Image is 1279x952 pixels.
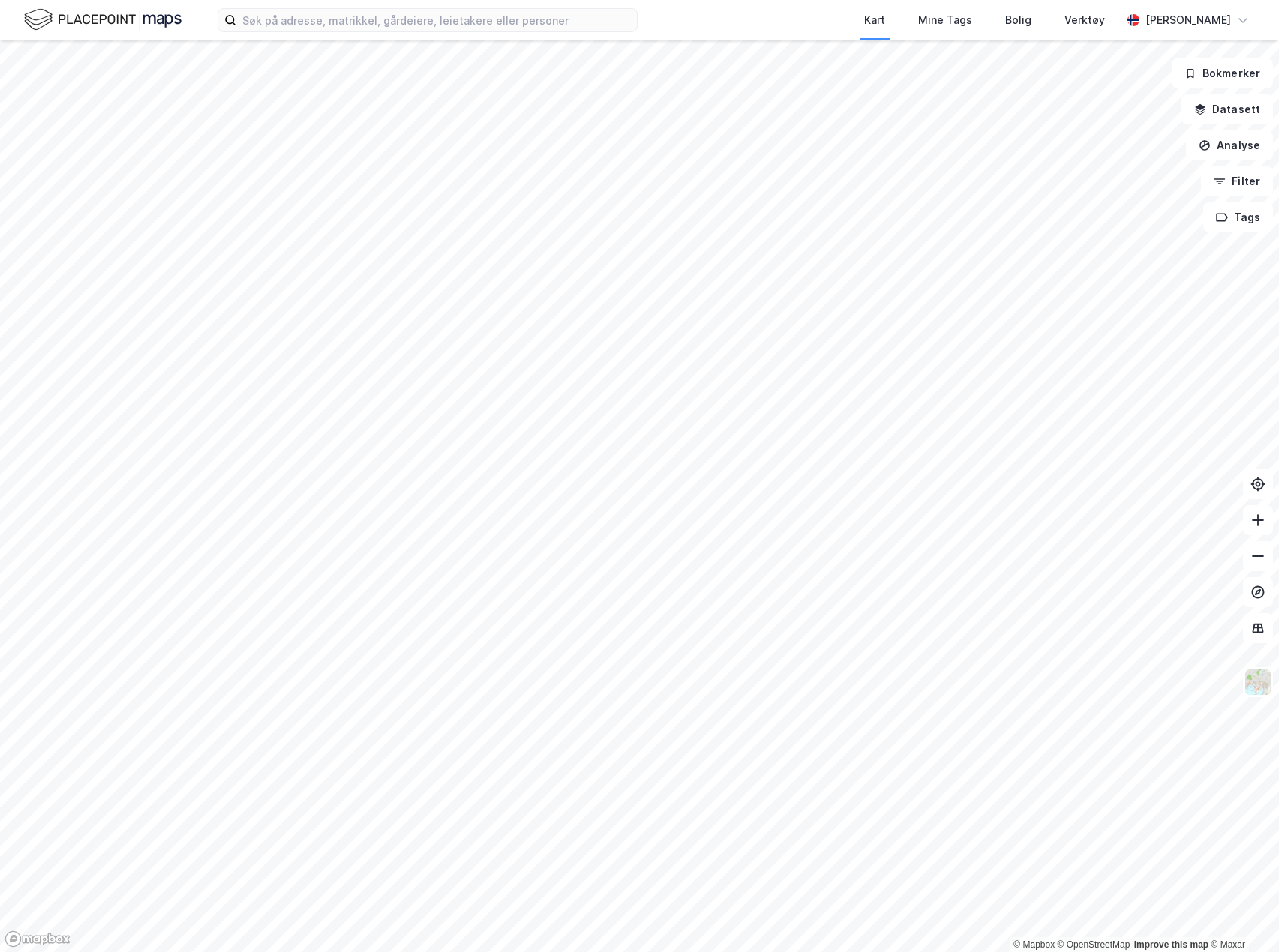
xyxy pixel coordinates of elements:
[1204,880,1279,952] iframe: Chat Widget
[1005,11,1031,29] div: Bolig
[918,11,972,29] div: Mine Tags
[864,11,885,29] div: Kart
[1064,11,1105,29] div: Verktøy
[1013,939,1055,950] a: Mapbox
[1058,939,1130,950] a: OpenStreetMap
[24,7,182,33] img: logo.f888ab2527a4732fd821a326f86c7f29.svg
[1181,94,1273,124] button: Datasett
[1203,202,1273,232] button: Tags
[1204,880,1279,952] div: Kontrollprogram for chat
[1172,58,1273,88] button: Bokmerker
[236,9,637,31] input: Søk på adresse, matrikkel, gårdeiere, leietakere eller personer
[5,930,71,948] a: Mapbox homepage
[1134,939,1208,950] a: Improve this map
[1145,11,1231,29] div: [PERSON_NAME]
[1201,166,1273,196] button: Filter
[1244,668,1272,696] img: Z
[1186,130,1273,160] button: Analyse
